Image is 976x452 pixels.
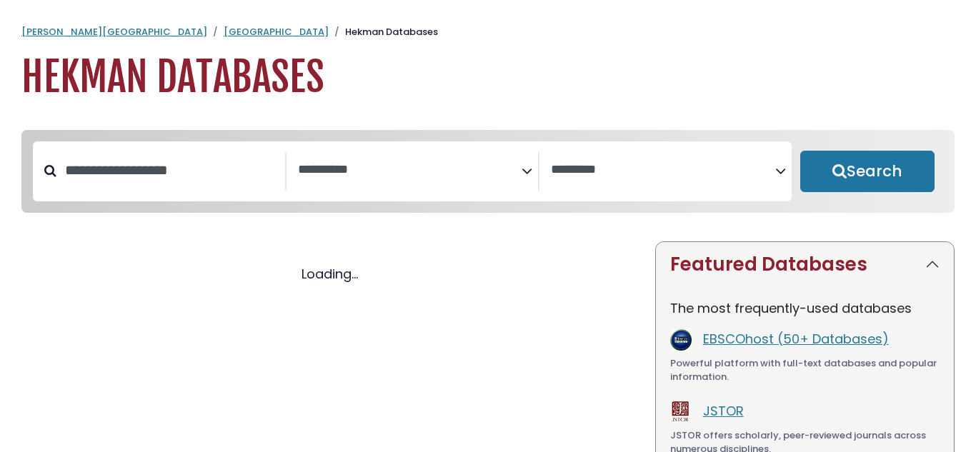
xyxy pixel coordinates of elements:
div: Loading... [21,264,638,283]
a: JSTOR [703,402,744,420]
textarea: Search [298,163,522,178]
button: Featured Databases [656,242,954,287]
nav: breadcrumb [21,25,955,39]
div: Powerful platform with full-text databases and popular information. [670,356,940,384]
input: Search database by title or keyword [56,159,285,182]
p: The most frequently-used databases [670,298,940,318]
li: Hekman Databases [329,25,438,39]
h1: Hekman Databases [21,54,955,101]
button: Submit for Search Results [800,151,935,192]
textarea: Search [551,163,775,178]
a: [GEOGRAPHIC_DATA] [224,25,329,39]
a: [PERSON_NAME][GEOGRAPHIC_DATA] [21,25,207,39]
a: EBSCOhost (50+ Databases) [703,330,889,348]
nav: Search filters [21,130,955,213]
